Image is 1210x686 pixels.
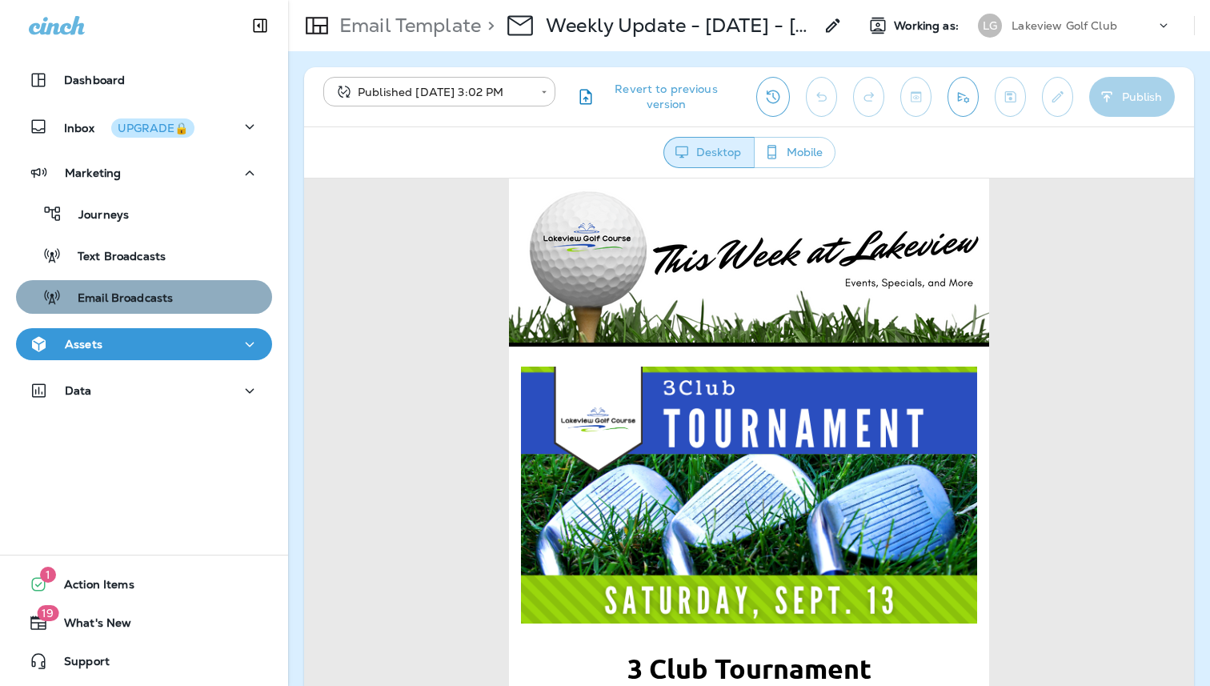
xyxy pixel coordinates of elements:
[40,567,56,583] span: 1
[413,512,477,537] strong: [DATE]
[481,14,495,38] p: >
[546,14,814,38] div: Weekly Update - 9/3/25 - Lakeview
[65,338,102,351] p: Assets
[756,77,790,117] button: View Changelog
[16,328,272,360] button: Assets
[333,14,481,38] p: Email Template
[16,157,272,189] button: Marketing
[111,118,194,138] button: UPGRADE🔒
[335,84,530,100] div: Published [DATE] 3:02 PM
[64,118,194,135] p: Inbox
[546,14,814,38] p: Weekly Update - [DATE] - [GEOGRAPHIC_DATA]
[16,280,272,314] button: Email Broadcasts
[238,10,282,42] button: Collapse Sidebar
[62,208,129,223] p: Journeys
[16,645,272,677] button: Support
[205,8,685,168] img: Lakeview--Weekly-Email-Header-1.png
[64,74,125,86] p: Dashboard
[663,137,755,168] button: Desktop
[16,568,272,600] button: 1Action Items
[65,166,121,179] p: Marketing
[16,197,272,231] button: Journeys
[65,384,92,397] p: Data
[16,239,272,272] button: Text Broadcasts
[217,188,673,445] img: Lakeview--3-Club-Tournament-FB-Event-Cover.png
[16,607,272,639] button: 19What's New
[62,291,173,307] p: Email Broadcasts
[62,250,166,265] p: Text Broadcasts
[16,110,272,142] button: InboxUPGRADE🔒
[48,655,110,674] span: Support
[754,137,835,168] button: Mobile
[948,77,979,117] button: Send test email
[16,64,272,96] button: Dashboard
[894,19,962,33] span: Working as:
[16,375,272,407] button: Data
[37,605,58,621] span: 19
[978,14,1002,38] div: LG
[568,77,743,117] button: Revert to previous version
[118,122,188,134] div: UPGRADE🔒
[48,578,134,597] span: Action Items
[595,82,737,112] span: Revert to previous version
[323,472,567,507] strong: 3 Club Tournament
[48,616,131,636] span: What's New
[1012,19,1117,32] p: Lakeview Golf Club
